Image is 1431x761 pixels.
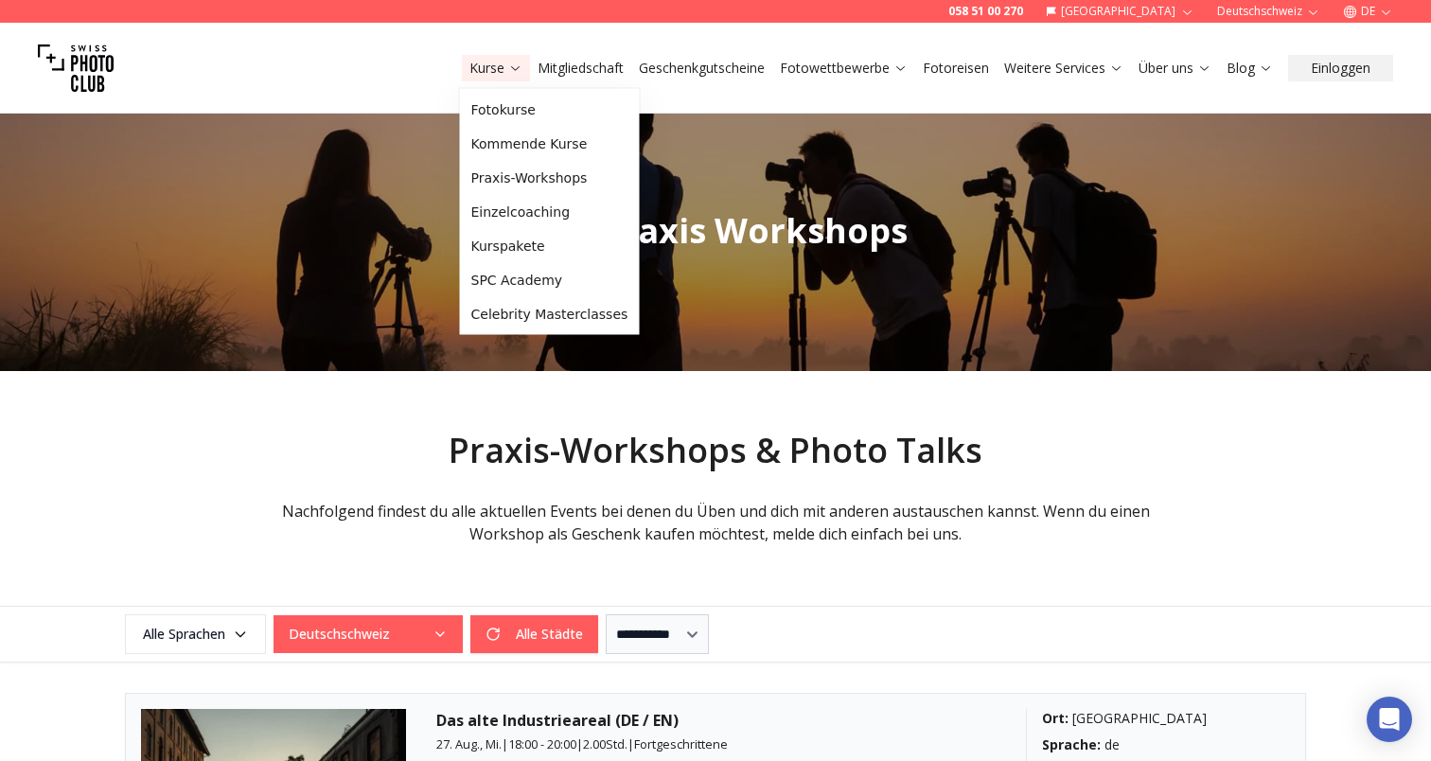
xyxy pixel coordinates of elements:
[1367,697,1412,742] div: Open Intercom Messenger
[464,195,636,229] a: Einzelcoaching
[464,161,636,195] a: Praxis-Workshops
[1042,709,1291,728] div: [GEOGRAPHIC_DATA]
[436,735,728,752] small: | | |
[1042,735,1101,753] b: Sprache :
[464,263,636,297] a: SPC Academy
[436,709,996,732] h3: Das alte Industrieareal (DE / EN)
[246,432,1185,469] h2: Praxis-Workshops & Photo Talks
[464,297,636,331] a: Celebrity Masterclasses
[128,617,263,651] span: Alle Sprachen
[523,207,908,254] span: Fotopraxis Workshops
[634,735,728,752] span: Fortgeschrittene
[470,615,598,653] button: Alle Städte
[464,93,636,127] a: Fotokurse
[469,59,522,78] a: Kurse
[1139,59,1211,78] a: Über uns
[538,59,624,78] a: Mitgliedschaft
[1042,735,1291,754] div: de
[1131,55,1219,81] button: Über uns
[464,229,636,263] a: Kurspakete
[997,55,1131,81] button: Weitere Services
[508,735,576,752] span: 18:00 - 20:00
[780,59,908,78] a: Fotowettbewerbe
[436,735,502,752] span: 27. Aug., Mi.
[282,501,1150,544] span: Nachfolgend findest du alle aktuellen Events bei denen du Üben und dich mit anderen austauschen k...
[1042,709,1069,727] b: Ort :
[948,4,1023,19] a: 058 51 00 270
[631,55,772,81] button: Geschenkgutscheine
[915,55,997,81] button: Fotoreisen
[274,615,463,653] button: Deutschschweiz
[639,59,765,78] a: Geschenkgutscheine
[772,55,915,81] button: Fotowettbewerbe
[1004,59,1123,78] a: Weitere Services
[38,30,114,106] img: Swiss photo club
[462,55,530,81] button: Kurse
[125,614,266,654] button: Alle Sprachen
[923,59,989,78] a: Fotoreisen
[1219,55,1281,81] button: Blog
[464,127,636,161] a: Kommende Kurse
[1227,59,1273,78] a: Blog
[530,55,631,81] button: Mitgliedschaft
[1288,55,1393,81] button: Einloggen
[583,735,627,752] span: 2.00 Std.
